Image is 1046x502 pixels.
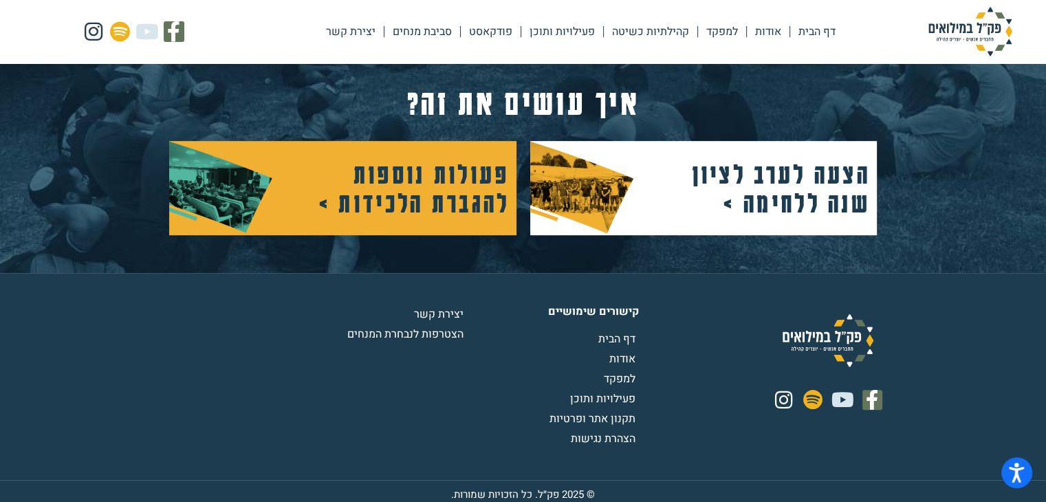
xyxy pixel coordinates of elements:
span: למפקד [604,371,639,387]
span: יצירת קשר [414,306,467,323]
a: אודות [747,16,789,47]
span: אודות [609,351,639,367]
span: הצהרת נגישות [571,430,639,447]
span: הצטרפות לנבחרת המנחים [347,326,467,342]
a: למפקד [698,16,746,47]
a: פודקאסט [461,16,521,47]
a: יצירת קשר [295,306,467,323]
a: סביבת מנחים [384,16,460,47]
a: פעילויות ותוכן [467,391,639,407]
a: הצטרפות לנבחרת המנחים [295,326,467,342]
a: פעולות נוספות להגברת הלכידות > [169,141,516,235]
a: הצהרת נגישות [467,430,639,447]
span: דף הבית [598,331,639,347]
h2: פעולות נוספות להגברת הלכידות > [303,159,510,217]
a: הצעה לערב לציון שנה ללחימה > [530,141,877,235]
a: פעילויות ותוכן [521,16,603,47]
b: קישורים שימושיים [548,303,639,320]
h2: איך עושים את זה? [162,84,884,120]
a: דף הבית [790,16,844,47]
span: תקנון אתר ופרטיות [549,411,639,427]
a: דף הבית [467,331,639,347]
span: פעילויות ותוכן [570,391,639,407]
a: קהילתיות כשיטה [604,16,697,47]
h2: הצעה לערב לציון שנה ללחימה > [664,159,870,217]
a: אודות [467,351,639,367]
a: יצירת קשר [318,16,384,47]
nav: Menu [318,16,844,47]
img: פק"ל [902,7,1039,56]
